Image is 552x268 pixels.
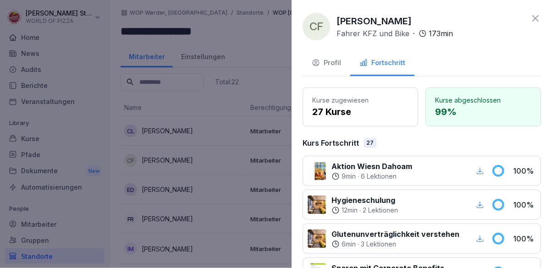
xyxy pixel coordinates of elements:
p: 6 min [342,240,356,249]
div: · [337,28,453,39]
p: Kurse zugewiesen [312,95,408,105]
div: Profil [312,58,341,68]
p: 100 % [513,165,536,176]
button: Profil [303,51,350,76]
div: · [331,172,412,181]
p: 6 Lektionen [361,172,397,181]
p: 2 Lektionen [363,206,398,215]
div: CF [303,13,330,40]
p: Kurse abgeschlossen [435,95,531,105]
p: 12 min [342,206,358,215]
p: Glutenunverträglichkeit verstehen [331,229,459,240]
div: Fortschritt [359,58,405,68]
div: 27 [364,138,376,148]
p: 100 % [513,199,536,210]
p: [PERSON_NAME] [337,14,412,28]
button: Fortschritt [350,51,414,76]
p: 3 Lektionen [361,240,396,249]
div: · [331,240,459,249]
p: 99 % [435,105,531,119]
p: 100 % [513,233,536,244]
p: Kurs Fortschritt [303,137,359,148]
p: Hygieneschulung [331,195,398,206]
p: Aktion Wiesn Dahoam [331,161,412,172]
p: Fahrer KFZ und Bike [337,28,409,39]
p: 173 min [429,28,453,39]
p: 9 min [342,172,356,181]
div: · [331,206,398,215]
p: 27 Kurse [312,105,408,119]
